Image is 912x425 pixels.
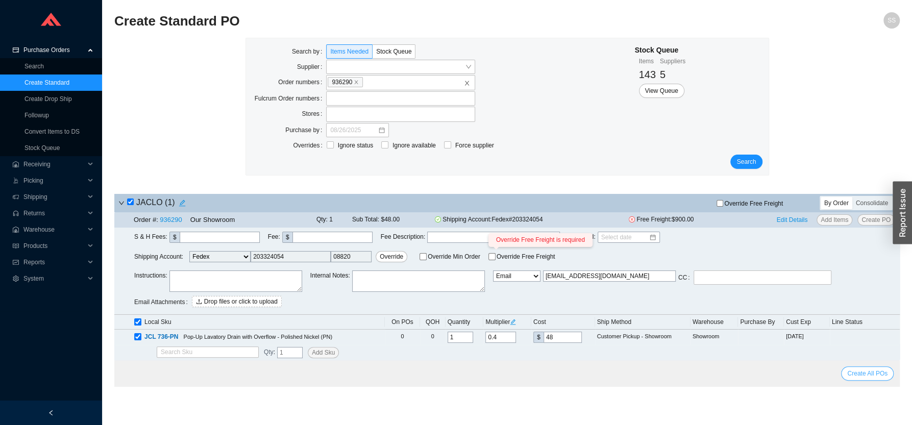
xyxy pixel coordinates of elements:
[639,56,656,66] div: Items
[385,330,420,345] td: 0
[334,140,377,151] span: Ignore status
[595,315,691,330] th: Ship Method
[297,60,326,74] label: Supplier:
[302,107,326,121] label: Stores
[23,189,85,205] span: Shipping
[134,270,167,295] span: Instructions :
[23,254,85,270] span: Reports
[23,42,85,58] span: Purchase Orders
[12,47,19,53] span: credit-card
[691,315,738,330] th: Warehouse
[23,205,85,221] span: Returns
[255,91,327,106] label: Fulcrum Order numbers
[380,252,403,262] span: Override
[435,216,441,222] span: check-circle
[118,200,125,206] span: down
[192,296,282,307] button: uploadDrop files or click to upload
[12,243,19,249] span: read
[672,216,694,223] span: $900.00
[24,79,69,86] a: Create Standard
[381,232,425,243] span: Fee Description :
[488,253,496,260] input: Override Free FreightOverride Free Freight is required
[691,330,738,345] td: Showroom
[364,77,372,88] input: 936290closeclose
[376,48,411,55] span: Stock Queue
[852,197,892,209] div: Consolidate
[730,155,762,169] button: Search
[352,216,379,223] span: Sub Total:
[176,199,189,207] span: edit
[24,128,80,135] a: Convert Items to DS
[23,221,85,238] span: Warehouse
[451,140,498,151] span: Force supplier
[420,315,446,330] th: QOH
[385,315,420,330] th: On POs
[310,270,350,295] span: Internal Notes :
[264,347,275,358] span: :
[165,198,175,207] span: ( 1 )
[48,410,54,416] span: left
[595,330,691,345] td: Customer Pickup - Showroom
[821,197,852,209] div: By Order
[134,216,158,223] span: Order #:
[717,200,723,207] input: Override Free Freight
[292,44,326,59] label: Search by
[23,270,85,287] span: System
[724,201,783,207] span: Override Free Freight
[23,238,85,254] span: Products
[601,232,649,242] input: Select date
[736,157,756,167] span: Search
[629,216,635,222] span: close-circle
[183,334,332,340] span: Pop-Up Lavatory Drain with Overflow - Polished Nickel (PN)
[24,144,60,152] a: Stock Queue
[738,315,784,330] th: Purchase By
[784,315,830,330] th: Cust Exp
[278,75,326,89] label: Order numbers
[12,210,19,216] span: customer-service
[817,214,852,226] button: Add Items
[678,270,694,285] label: CC
[134,295,192,309] label: Email Attachments
[308,347,339,358] button: Add Sku
[635,44,685,56] div: Stock Queue
[420,330,446,345] td: 0
[282,232,292,243] div: $
[629,214,710,226] span: Free Freight:
[354,80,359,85] span: close
[169,232,180,243] div: $
[381,216,400,223] span: $48.00
[784,330,830,345] td: [DATE]
[645,86,678,96] span: View Queue
[639,69,656,80] span: 143
[134,232,167,243] span: S & H Fees :
[24,95,72,103] a: Create Drop Ship
[464,80,470,86] span: close
[24,112,49,119] a: Followup
[328,77,363,87] span: 936290
[568,232,595,243] span: Expected :
[446,315,484,330] th: Quantity
[485,317,529,327] div: Multiplier
[330,125,378,135] input: 08/26/2025
[376,251,407,262] button: Override
[190,216,235,223] span: Our Showroom
[134,251,407,262] span: Shipping Account:
[488,233,593,247] div: Override Free Freight is required
[331,251,372,262] input: Zip
[841,366,894,381] button: Create All POs
[329,216,333,223] span: 1
[127,196,189,210] h4: JACLO
[330,48,368,55] span: Items Needed
[12,276,19,282] span: setting
[660,69,665,80] span: 5
[316,216,328,223] span: Qty:
[888,12,896,29] span: SS
[497,254,555,260] span: Override Free Freight
[388,140,440,151] span: Ignore available
[435,214,547,226] span: Shipping Account: Fedex # 203324054
[847,368,888,379] span: Create All POs
[144,333,178,340] span: JCL 736-PN
[533,332,544,343] div: $
[293,138,326,153] label: Overrides
[196,298,202,306] span: upload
